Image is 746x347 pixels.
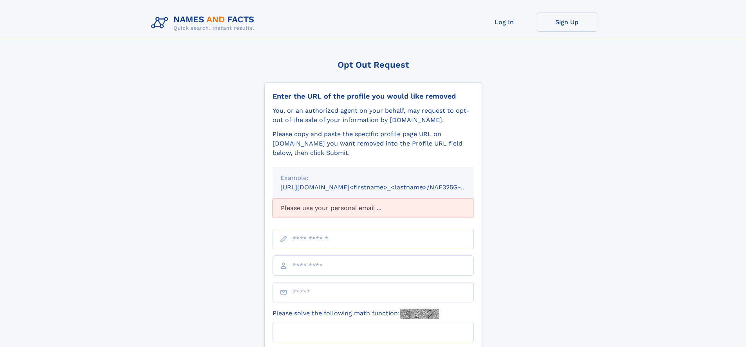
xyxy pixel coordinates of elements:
div: Opt Out Request [264,60,482,70]
div: You, or an authorized agent on your behalf, may request to opt-out of the sale of your informatio... [273,106,474,125]
a: Sign Up [536,13,598,32]
div: Please use your personal email ... [273,198,474,218]
img: Logo Names and Facts [148,13,261,34]
div: Enter the URL of the profile you would like removed [273,92,474,101]
small: [URL][DOMAIN_NAME]<firstname>_<lastname>/NAF325G-xxxxxxxx [280,183,489,191]
a: Log In [473,13,536,32]
div: Please copy and paste the specific profile page URL on [DOMAIN_NAME] you want removed into the Pr... [273,129,474,158]
label: Please solve the following math function: [273,309,439,319]
div: Example: [280,173,466,183]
